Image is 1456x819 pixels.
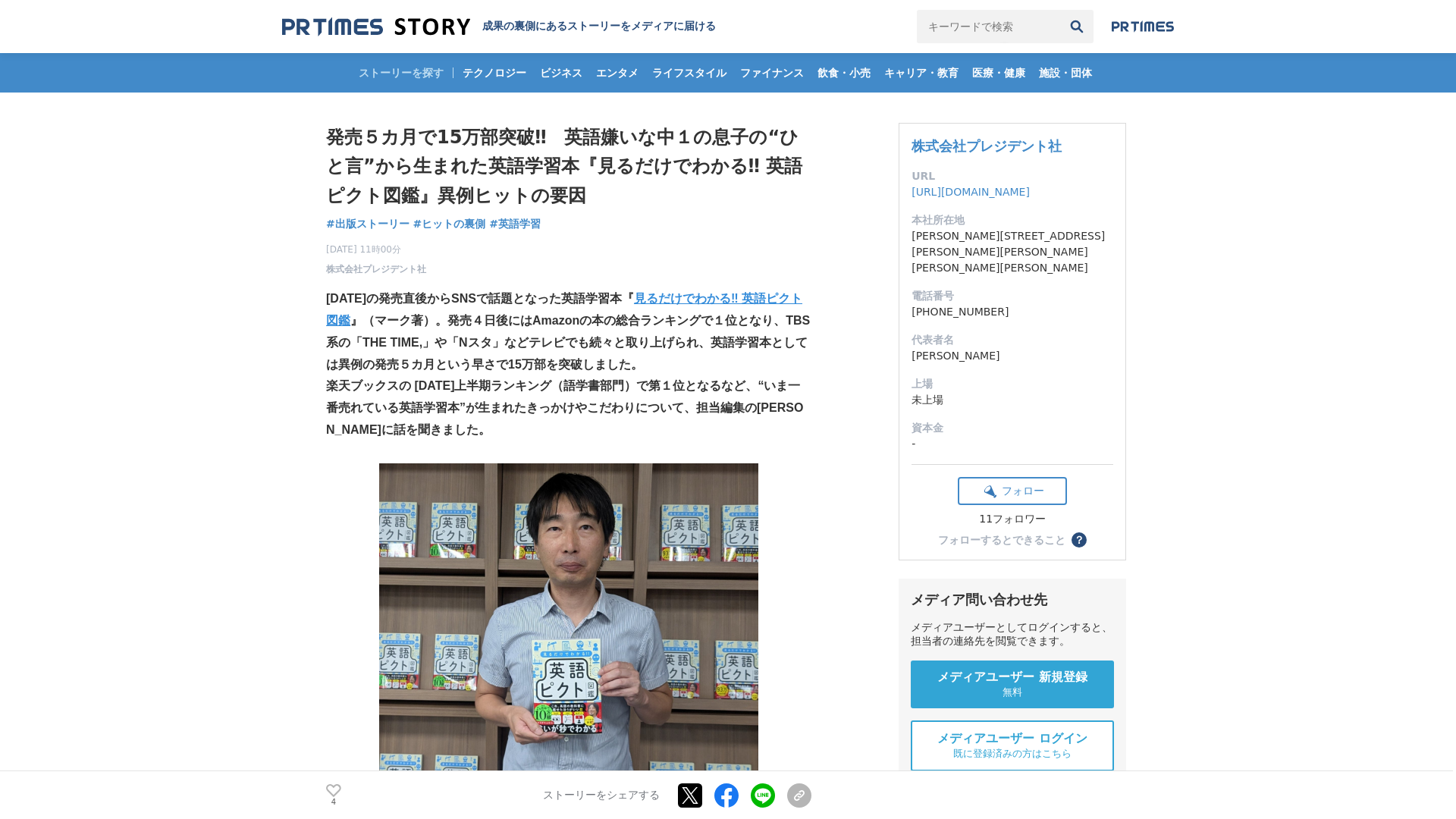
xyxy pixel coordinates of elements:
a: 医療・健康 [966,53,1031,93]
span: キャリア・教育 [878,66,965,80]
strong: [DATE]の発売直後からSNSで話題となった英語学習本『 [326,292,634,305]
span: 施設・団体 [1033,66,1098,80]
span: ライフスタイル [646,66,733,80]
button: フォロー [958,477,1067,505]
dt: 代表者名 [912,332,1113,348]
span: #英語学習 [489,217,541,231]
span: ファイナンス [734,66,810,80]
h2: 成果の裏側にあるストーリーをメディアに届ける [482,20,716,33]
dd: - [912,436,1113,452]
span: ？ [1074,535,1084,545]
dd: 未上場 [912,392,1113,408]
a: #出版ストーリー [326,216,409,232]
a: 株式会社プレジデント社 [912,138,1062,154]
span: #ヒットの裏側 [413,217,486,231]
span: ビジネス [534,66,588,80]
a: メディアユーザー ログイン 既に登録済みの方はこちら [911,720,1114,771]
dt: 本社所在地 [912,212,1113,228]
a: 見るだけでわかる‼ 英語ピクト図鑑 [326,292,802,327]
img: 成果の裏側にあるストーリーをメディアに届ける [282,17,470,37]
img: prtimes [1112,20,1174,33]
a: 成果の裏側にあるストーリーをメディアに届ける 成果の裏側にあるストーリーをメディアに届ける [282,17,716,37]
span: #出版ストーリー [326,217,409,231]
div: メディア問い合わせ先 [911,591,1114,609]
dt: 資本金 [912,420,1113,436]
div: メディアユーザーとしてログインすると、担当者の連絡先を閲覧できます。 [911,621,1114,648]
span: メディアユーザー ログイン [937,731,1087,747]
button: 検索 [1060,10,1094,43]
button: ？ [1072,532,1087,548]
p: ストーリーをシェアする [543,789,660,802]
strong: 』（マーク著）。発売４日後にはAmazonの本の総合ランキングで１位となり、TBS系の「THE TIME,」や「Nスタ」などテレビでも続々と取り上げられ、英語学習本としては異例の発売５カ月という... [326,314,810,371]
a: テクノロジー [457,53,532,93]
span: 既に登録済みの方はこちら [953,747,1072,761]
dt: 上場 [912,376,1113,392]
a: ライフスタイル [646,53,733,93]
div: フォローするとできること [938,535,1065,545]
a: #英語学習 [489,216,541,232]
span: エンタメ [590,66,645,80]
input: キーワードで検索 [917,10,1060,43]
a: エンタメ [590,53,645,93]
a: [URL][DOMAIN_NAME] [912,186,1030,198]
a: 飲食・小売 [811,53,877,93]
dt: 電話番号 [912,288,1113,304]
span: メディアユーザー 新規登録 [937,670,1087,686]
span: 無料 [1003,686,1022,699]
a: 施設・団体 [1033,53,1098,93]
p: 4 [326,799,341,806]
span: 飲食・小売 [811,66,877,80]
div: 11フォロワー [958,513,1067,526]
a: ビジネス [534,53,588,93]
a: 株式会社プレジデント社 [326,262,426,276]
h1: 発売５カ月で15万部突破‼ 英語嫌いな中１の息子の“ひと言”から生まれた英語学習本『見るだけでわかる‼ 英語ピクト図鑑』異例ヒットの要因 [326,123,811,210]
span: テクノロジー [457,66,532,80]
dd: [PHONE_NUMBER] [912,304,1113,320]
dd: [PERSON_NAME][STREET_ADDRESS][PERSON_NAME][PERSON_NAME][PERSON_NAME][PERSON_NAME] [912,228,1113,276]
dt: URL [912,168,1113,184]
dd: [PERSON_NAME] [912,348,1113,364]
a: キャリア・教育 [878,53,965,93]
a: メディアユーザー 新規登録 無料 [911,661,1114,708]
span: 医療・健康 [966,66,1031,80]
strong: 楽天ブックスの [DATE]上半期ランキング（語学書部門）で第１位となるなど、“いま一番売れている英語学習本”が生まれたきっかけやこだわりについて、担当編集の[PERSON_NAME]に話を聞き... [326,379,803,436]
a: ファイナンス [734,53,810,93]
span: [DATE] 11時00分 [326,243,426,256]
a: #ヒットの裏側 [413,216,486,232]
